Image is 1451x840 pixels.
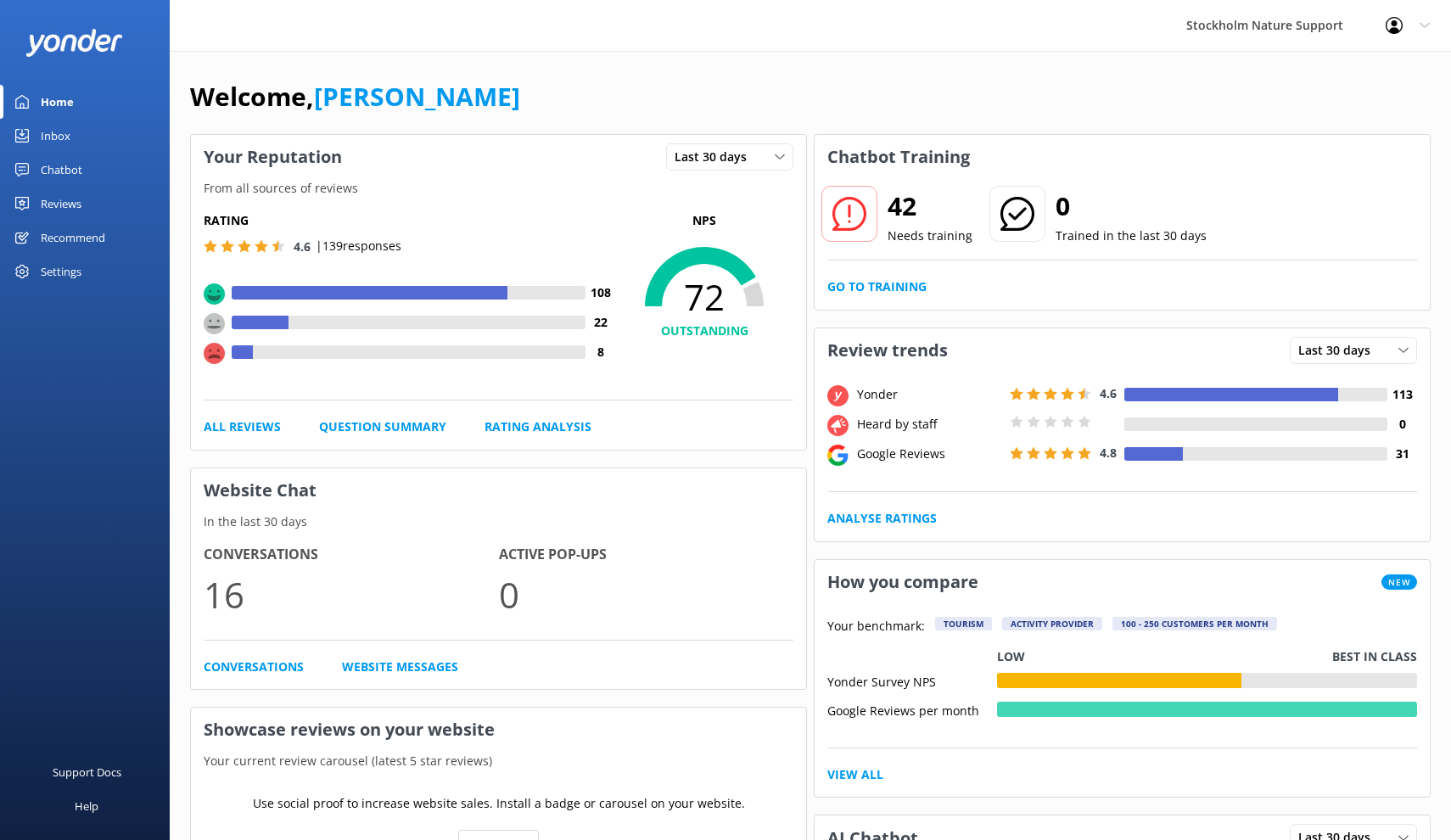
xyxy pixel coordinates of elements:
span: 4.6 [1100,385,1117,401]
p: Low [997,647,1025,666]
h5: Rating [204,211,615,230]
h3: Website Chat [191,468,806,512]
h4: Active Pop-ups [499,544,794,566]
a: Go to Training [827,277,927,296]
img: yonder-white-logo.png [25,29,123,57]
a: Analyse Ratings [827,509,937,528]
h3: How you compare [815,560,991,604]
p: Your current review carousel (latest 5 star reviews) [191,752,806,770]
div: Heard by staff [853,415,1006,434]
p: | 139 responses [316,237,401,255]
div: Reviews [41,187,81,221]
h4: 31 [1387,445,1417,463]
h3: Your Reputation [191,135,355,179]
p: Needs training [888,227,972,245]
div: Chatbot [41,153,82,187]
div: Tourism [935,617,992,630]
div: Yonder [853,385,1006,404]
p: NPS [615,211,793,230]
a: View All [827,765,883,784]
div: Recommend [41,221,105,255]
div: Activity Provider [1002,617,1102,630]
h4: 8 [585,343,615,361]
h1: Welcome, [190,76,520,117]
p: Best in class [1332,647,1417,666]
h4: Conversations [204,544,499,566]
p: 16 [204,566,499,623]
div: Home [41,85,74,119]
h3: Review trends [815,328,961,372]
h4: 0 [1387,415,1417,434]
p: 0 [499,566,794,623]
a: All Reviews [204,417,281,436]
div: Inbox [41,119,70,153]
h4: 22 [585,313,615,332]
h4: OUTSTANDING [615,322,793,340]
div: Google Reviews per month [827,702,997,717]
span: 4.6 [294,238,311,255]
span: Last 30 days [1298,341,1381,360]
h2: 0 [1056,186,1207,227]
div: Support Docs [53,755,121,789]
span: Last 30 days [675,148,757,166]
a: Rating Analysis [485,417,591,436]
p: Use social proof to increase website sales. Install a badge or carousel on your website. [253,794,745,813]
h3: Chatbot Training [815,135,983,179]
div: Settings [41,255,81,288]
div: 100 - 250 customers per month [1112,617,1277,630]
a: Website Messages [342,658,458,676]
h4: 113 [1387,385,1417,404]
span: 4.8 [1100,445,1117,461]
span: 72 [615,276,793,318]
h4: 108 [585,283,615,302]
a: Conversations [204,658,304,676]
p: Trained in the last 30 days [1056,227,1207,245]
p: Your benchmark: [827,617,925,637]
div: Yonder Survey NPS [827,673,997,688]
a: Question Summary [319,417,446,436]
a: [PERSON_NAME] [314,79,520,114]
h3: Showcase reviews on your website [191,708,806,752]
p: In the last 30 days [191,512,806,531]
span: New [1381,574,1417,590]
h2: 42 [888,186,972,227]
div: Help [75,789,98,823]
div: Google Reviews [853,445,1006,463]
p: From all sources of reviews [191,179,806,198]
